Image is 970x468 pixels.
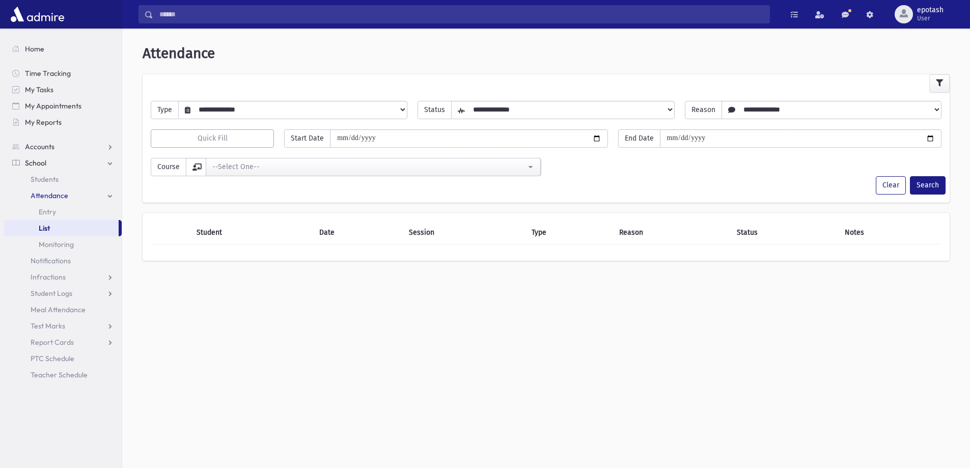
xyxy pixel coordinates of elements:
a: Attendance [4,187,122,204]
span: End Date [618,129,660,148]
span: Infractions [31,272,66,282]
span: Type [151,101,179,119]
img: AdmirePro [8,4,67,24]
input: Search [153,5,769,23]
div: --Select One-- [212,161,526,172]
a: Test Marks [4,318,122,334]
a: Student Logs [4,285,122,301]
span: User [917,14,944,22]
span: Status [418,101,452,119]
span: Reason [685,101,722,119]
a: Accounts [4,139,122,155]
a: My Appointments [4,98,122,114]
th: Status [731,221,839,244]
span: Monitoring [39,240,74,249]
a: Home [4,41,122,57]
span: Teacher Schedule [31,370,88,379]
th: Date [313,221,403,244]
button: Quick Fill [151,129,274,148]
button: Search [910,176,946,195]
a: Notifications [4,253,122,269]
span: Student Logs [31,289,72,298]
a: Time Tracking [4,65,122,81]
button: --Select One-- [206,158,541,176]
a: PTC Schedule [4,350,122,367]
span: Course [151,158,186,176]
a: Report Cards [4,334,122,350]
span: Start Date [284,129,330,148]
span: Attendance [143,45,215,62]
span: Entry [39,207,56,216]
th: Reason [613,221,731,244]
span: Meal Attendance [31,305,86,314]
th: Notes [839,221,941,244]
th: Type [525,221,614,244]
span: My Appointments [25,101,81,111]
a: Monitoring [4,236,122,253]
span: Attendance [31,191,68,200]
a: My Tasks [4,81,122,98]
a: Students [4,171,122,187]
span: Quick Fill [198,134,228,143]
span: Test Marks [31,321,65,331]
span: Report Cards [31,338,74,347]
a: My Reports [4,114,122,130]
span: My Tasks [25,85,53,94]
th: Session [403,221,525,244]
a: List [4,220,119,236]
span: Accounts [25,142,54,151]
span: Home [25,44,44,53]
a: Entry [4,204,122,220]
span: epotash [917,6,944,14]
span: Time Tracking [25,69,71,78]
th: Student [190,221,313,244]
a: Infractions [4,269,122,285]
a: School [4,155,122,171]
a: Teacher Schedule [4,367,122,383]
span: My Reports [25,118,62,127]
span: School [25,158,46,168]
span: List [39,224,50,233]
span: Students [31,175,59,184]
a: Meal Attendance [4,301,122,318]
button: Clear [876,176,906,195]
span: PTC Schedule [31,354,74,363]
span: Notifications [31,256,71,265]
